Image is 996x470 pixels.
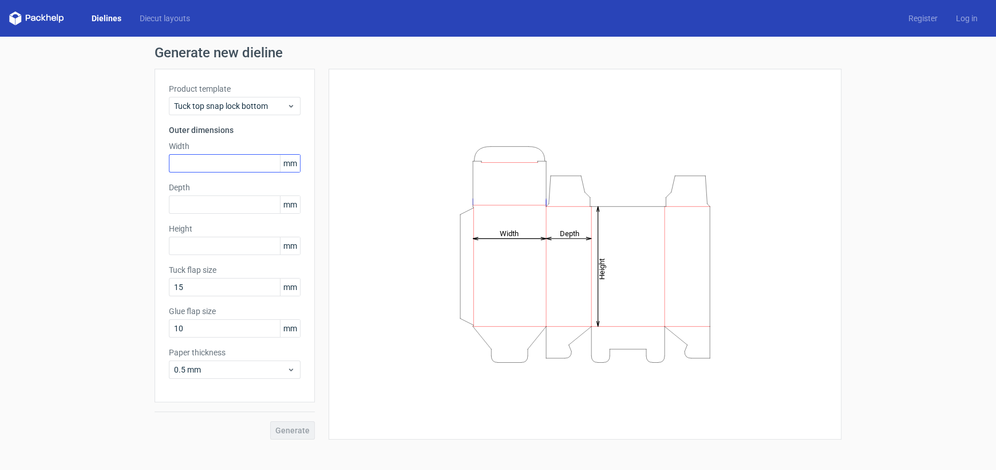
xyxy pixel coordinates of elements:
[169,223,301,234] label: Height
[169,347,301,358] label: Paper thickness
[280,279,300,296] span: mm
[947,13,987,24] a: Log in
[899,13,947,24] a: Register
[169,140,301,152] label: Width
[598,258,606,279] tspan: Height
[174,100,287,112] span: Tuck top snap lock bottom
[131,13,199,24] a: Diecut layouts
[280,237,300,254] span: mm
[280,320,300,337] span: mm
[280,155,300,172] span: mm
[82,13,131,24] a: Dielines
[560,229,579,237] tspan: Depth
[169,264,301,276] label: Tuck flap size
[169,124,301,136] h3: Outer dimensions
[169,83,301,95] label: Product template
[500,229,519,237] tspan: Width
[155,46,841,60] h1: Generate new dieline
[174,364,287,375] span: 0.5 mm
[169,305,301,317] label: Glue flap size
[169,182,301,193] label: Depth
[280,196,300,213] span: mm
